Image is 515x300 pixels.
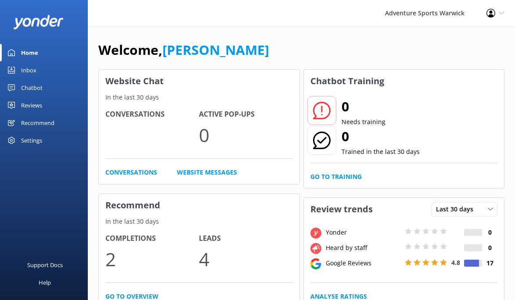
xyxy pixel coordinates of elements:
[98,39,269,61] h1: Welcome,
[21,132,42,149] div: Settings
[436,204,479,214] span: Last 30 days
[99,93,299,102] p: In the last 30 days
[21,79,43,96] div: Chatbot
[177,168,237,177] a: Website Messages
[199,120,292,150] p: 0
[324,228,403,237] div: Yonder
[482,258,497,268] h4: 17
[99,194,299,217] h3: Recommend
[310,172,362,182] a: Go to Training
[162,41,269,59] a: [PERSON_NAME]
[13,15,64,29] img: yonder-white-logo.png
[105,168,157,177] a: Conversations
[99,70,299,93] h3: Website Chat
[342,147,420,157] p: Trained in the last 30 days
[324,243,403,253] div: Heard by staff
[105,233,199,244] h4: Completions
[21,114,54,132] div: Recommend
[21,61,36,79] div: Inbox
[99,217,299,226] p: In the last 30 days
[324,258,403,268] div: Google Reviews
[27,256,63,274] div: Support Docs
[342,96,385,117] h2: 0
[342,117,385,127] p: Needs training
[39,274,51,291] div: Help
[304,198,379,221] h3: Review trends
[482,243,497,253] h4: 0
[21,44,38,61] div: Home
[21,96,42,114] div: Reviews
[199,233,292,244] h4: Leads
[342,126,420,147] h2: 0
[105,244,199,274] p: 2
[105,109,199,120] h4: Conversations
[451,258,460,267] span: 4.8
[199,244,292,274] p: 4
[482,228,497,237] h4: 0
[304,70,391,93] h3: Chatbot Training
[199,109,292,120] h4: Active Pop-ups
